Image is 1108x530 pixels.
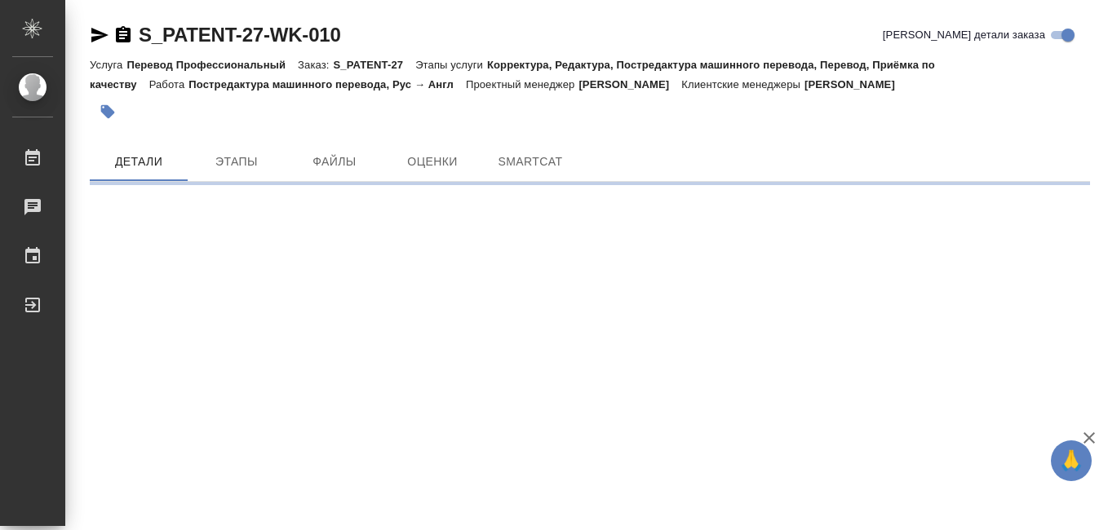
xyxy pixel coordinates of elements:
[149,78,189,91] p: Работа
[804,78,907,91] p: [PERSON_NAME]
[883,27,1045,43] span: [PERSON_NAME] детали заказа
[415,59,487,71] p: Этапы услуги
[578,78,681,91] p: [PERSON_NAME]
[126,59,298,71] p: Перевод Профессиональный
[491,152,570,172] span: SmartCat
[90,59,935,91] p: Корректура, Редактура, Постредактура машинного перевода, Перевод, Приёмка по качеству
[139,24,341,46] a: S_PATENT-27-WK-010
[1051,440,1092,481] button: 🙏
[681,78,804,91] p: Клиентские менеджеры
[1057,444,1085,478] span: 🙏
[90,94,126,130] button: Добавить тэг
[100,152,178,172] span: Детали
[197,152,276,172] span: Этапы
[466,78,578,91] p: Проектный менеджер
[90,25,109,45] button: Скопировать ссылку для ЯМессенджера
[334,59,416,71] p: S_PATENT-27
[188,78,466,91] p: Постредактура машинного перевода, Рус → Англ
[298,59,333,71] p: Заказ:
[90,59,126,71] p: Услуга
[295,152,374,172] span: Файлы
[113,25,133,45] button: Скопировать ссылку
[393,152,472,172] span: Оценки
